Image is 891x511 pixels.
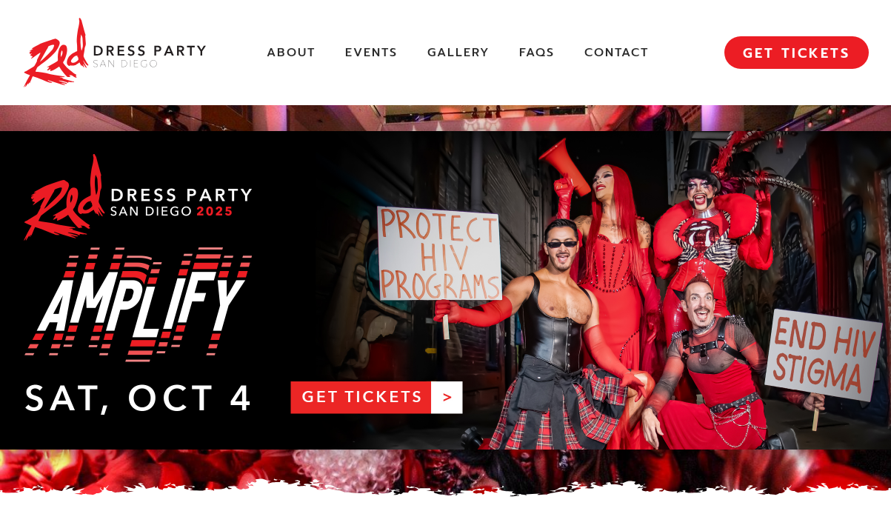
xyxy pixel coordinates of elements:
a: About [267,45,316,61]
a: Events [345,45,398,61]
a: Contact [584,45,649,61]
a: GET TICKETS [724,36,869,69]
img: Red Dress Party San Diego [22,15,207,90]
a: FAQs [519,45,555,61]
a: Gallery [427,45,490,61]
